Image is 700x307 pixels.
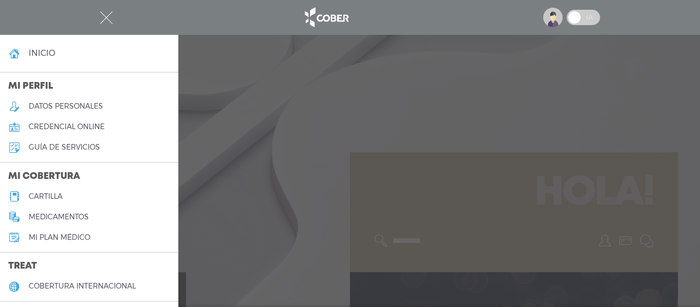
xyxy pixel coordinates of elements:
img: Cober_menu-close-white.svg [100,11,113,24]
h5: datos personales [29,102,103,111]
h4: inicio [29,48,55,58]
img: logo_cober_home-white.png [299,5,353,30]
h5: credencial online [29,122,105,131]
h5: medicamentos [29,213,89,221]
h5: guía de servicios [29,143,100,152]
h5: cobertura internacional [29,282,136,291]
h5: Mi plan médico [29,233,90,242]
img: profile-placeholder.svg [543,8,563,27]
h5: cartilla [29,192,63,201]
